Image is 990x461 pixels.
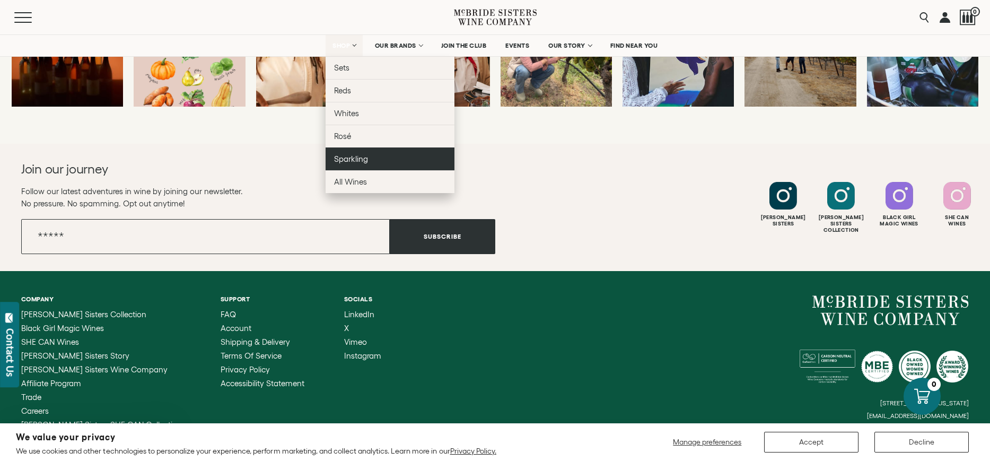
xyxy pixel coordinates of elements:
a: McBride Sisters Wine Company [812,295,969,325]
span: All Wines [334,177,367,186]
div: 0 [927,378,941,391]
a: OUR STORY [541,35,598,56]
a: Account [221,324,304,333]
span: [PERSON_NAME] Sisters SHE CAN Collective [21,420,181,429]
a: X [344,324,381,333]
a: LinkedIn [344,310,381,319]
p: We use cookies and other technologies to personalize your experience, perform marketing, and coll... [16,446,496,456]
a: Sets [326,56,454,79]
span: X [344,324,349,333]
a: Shipping & Delivery [221,338,304,346]
a: Reds [326,79,454,102]
button: Manage preferences [667,432,748,453]
a: Affiliate Program [21,379,181,388]
a: SHE CAN Wines [21,338,181,346]
span: JOIN THE CLUB [441,42,487,49]
span: 0 [970,7,980,16]
a: EVENTS [498,35,536,56]
h2: We value your privacy [16,433,496,442]
span: Black Girl Magic Wines [21,324,104,333]
span: Instagram [344,351,381,360]
a: Instagram [344,352,381,360]
span: LinkedIn [344,310,374,319]
a: Sparkling [326,147,454,170]
button: Subscribe [390,219,495,254]
button: Decline [874,432,969,453]
a: Rosé [326,125,454,147]
div: Contact Us [5,328,15,377]
a: JOIN THE CLUB [434,35,494,56]
a: Follow McBride Sisters on Instagram [PERSON_NAME]Sisters [756,182,811,227]
a: Black Girl Magic Wines [21,324,181,333]
span: Whites [334,109,359,118]
span: Careers [21,406,49,415]
a: Follow SHE CAN Wines on Instagram She CanWines [930,182,985,227]
a: McBride Sisters Story [21,352,181,360]
div: [PERSON_NAME] Sisters Collection [813,214,869,233]
a: Trade [21,393,181,402]
a: McBride Sisters Wine Company [21,366,181,374]
span: SHE CAN Wines [21,337,79,346]
small: [EMAIL_ADDRESS][DOMAIN_NAME] [867,412,969,420]
a: Follow McBride Sisters Collection on Instagram [PERSON_NAME] SistersCollection [813,182,869,233]
a: SHOP [326,35,363,56]
a: All Wines [326,170,454,193]
span: Terms of Service [221,351,282,360]
span: Shipping & Delivery [221,337,290,346]
input: Email [21,219,390,254]
span: Account [221,324,251,333]
span: SHOP [332,42,351,49]
a: Follow Black Girl Magic Wines on Instagram Black GirlMagic Wines [872,182,927,227]
small: [STREET_ADDRESS][US_STATE] [880,399,969,406]
a: Vimeo [344,338,381,346]
div: [PERSON_NAME] Sisters [756,214,811,227]
h2: Join our journey [21,161,448,178]
span: OUR STORY [548,42,585,49]
span: FAQ [221,310,236,319]
a: FIND NEAR YOU [603,35,665,56]
span: EVENTS [505,42,529,49]
a: Privacy Policy. [450,447,496,455]
div: She Can Wines [930,214,985,227]
span: OUR BRANDS [375,42,416,49]
a: Terms of Service [221,352,304,360]
span: Privacy Policy [221,365,270,374]
a: Accessibility Statement [221,379,304,388]
div: Black Girl Magic Wines [872,214,927,227]
span: Manage preferences [673,438,741,446]
span: Sparkling [334,154,368,163]
span: [PERSON_NAME] Sisters Wine Company [21,365,168,374]
a: Privacy Policy [221,366,304,374]
span: Reds [334,86,351,95]
button: Mobile Menu Trigger [14,12,52,23]
a: Whites [326,102,454,125]
span: Rosé [334,132,351,141]
p: Follow our latest adventures in wine by joining our newsletter. No pressure. No spamming. Opt out... [21,185,495,210]
span: Sets [334,63,349,72]
span: [PERSON_NAME] Sisters Collection [21,310,146,319]
span: Affiliate Program [21,379,81,388]
a: OUR BRANDS [368,35,429,56]
a: Careers [21,407,181,415]
a: FAQ [221,310,304,319]
a: McBride Sisters SHE CAN Collective [21,421,181,429]
span: Vimeo [344,337,367,346]
button: Accept [764,432,858,453]
a: McBride Sisters Collection [21,310,181,319]
span: FIND NEAR YOU [610,42,658,49]
span: Trade [21,393,41,402]
span: [PERSON_NAME] Sisters Story [21,351,129,360]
